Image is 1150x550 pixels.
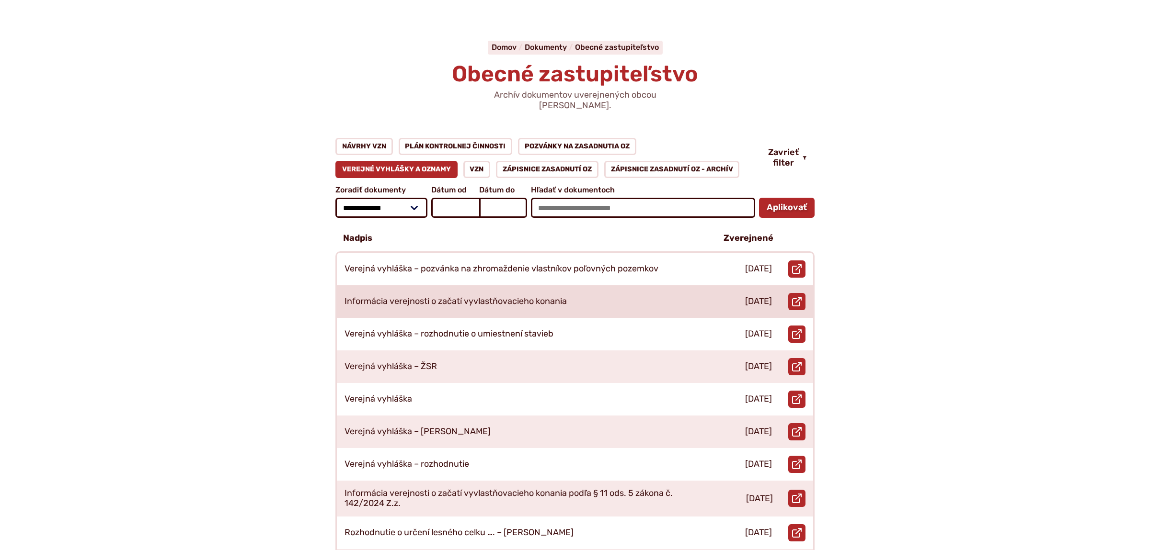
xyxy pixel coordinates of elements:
p: Informácia verejnosti o začatí vyvlastňovacieho konania podľa § 11 ods. 5 zákona č. 142/2024 Z.z. [345,488,701,509]
span: Zavrieť filter [768,147,799,168]
p: Nadpis [343,233,372,244]
a: Domov [492,43,525,52]
p: Informácia verejnosti o začatí vyvlastňovacieho konania [345,296,567,307]
a: Návrhy VZN [335,138,393,155]
span: Obecné zastupiteľstvo [452,61,698,87]
p: Archív dokumentov uverejnených obcou [PERSON_NAME]. [460,90,690,111]
a: Plán kontrolnej činnosti [399,138,513,155]
p: [DATE] [745,528,772,538]
a: Verejné vyhlášky a oznamy [335,161,458,178]
span: Dátum do [479,186,527,194]
p: Verejná vyhláška – ŽSR [345,361,437,372]
span: Hľadať v dokumentoch [531,186,755,194]
select: Zoradiť dokumenty [335,198,427,218]
p: [DATE] [746,494,773,504]
button: Aplikovať [759,198,815,218]
p: Zverejnené [724,233,773,244]
p: Verejná vyhláška [345,394,412,404]
p: [DATE] [745,427,772,437]
p: [DATE] [745,361,772,372]
p: Verejná vyhláška – rozhodnutie o umiestnení stavieb [345,329,553,339]
p: [DATE] [745,394,772,404]
span: Dátum od [431,186,479,194]
span: Dokumenty [525,43,567,52]
a: Dokumenty [525,43,575,52]
a: Obecné zastupiteľstvo [575,43,659,52]
input: Dátum od [431,198,479,218]
input: Dátum do [479,198,527,218]
span: Zoradiť dokumenty [335,186,427,194]
p: [DATE] [745,459,772,470]
button: Zavrieť filter [760,147,815,168]
p: [DATE] [745,329,772,339]
p: Verejná vyhláška – [PERSON_NAME] [345,427,491,437]
a: Zápisnice zasadnutí OZ - ARCHÍV [604,161,740,178]
p: Verejná vyhláška – rozhodnutie [345,459,469,470]
p: [DATE] [745,264,772,274]
p: Rozhodnutie o určení lesného celku …. – [PERSON_NAME] [345,528,574,538]
input: Hľadať v dokumentoch [531,198,755,218]
a: Zápisnice zasadnutí OZ [496,161,598,178]
a: Pozvánky na zasadnutia OZ [518,138,636,155]
p: [DATE] [745,296,772,307]
span: Domov [492,43,517,52]
a: VZN [463,161,491,178]
p: Verejná vyhláška – pozvánka na zhromaždenie vlastníkov poľovných pozemkov [345,264,658,274]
